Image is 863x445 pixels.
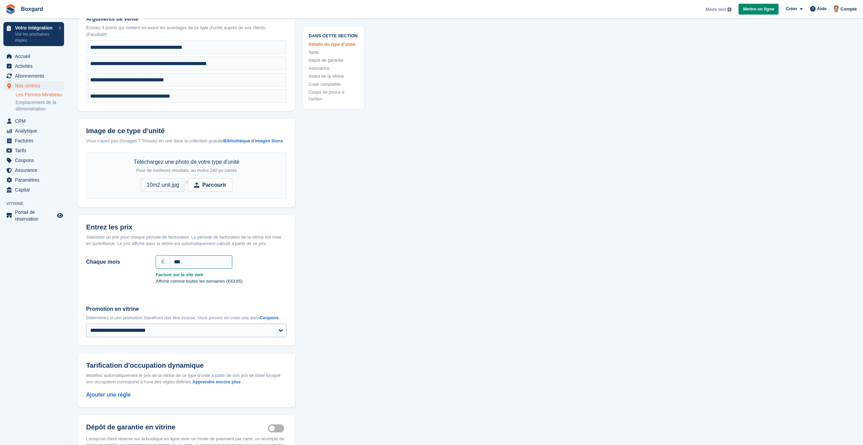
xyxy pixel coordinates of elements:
[739,4,779,15] a: Mettre en ligne
[141,178,185,192] span: 10m2 unit.jpg
[15,71,56,81] span: Abonnements
[786,5,797,12] span: Créer
[743,6,774,13] span: Mettre en ligne
[3,156,64,165] a: menu
[3,209,64,222] a: menu
[15,31,55,43] p: Voir les prochaines étapes
[5,4,16,14] img: stora-icon-8386f47178a22dfd0bd8f6a31ec36ba5ce8667c1dd55bd0f319d3a0aa187defe.svg
[3,52,64,61] a: menu
[134,158,239,174] div: Téléchargez une photo de votre type d'unité
[86,392,131,398] a: Ajouter une règle
[15,25,55,30] p: Votre intégration
[3,136,64,145] a: menu
[86,372,287,385] div: Modifiez automatiquement le prix de la vitrine de ce type d'unité à partir de son prix de base lo...
[192,379,240,384] a: Apprendre encore plus
[18,3,46,15] a: Boxgard
[16,92,64,98] a: Les Pennes-Mirabeau
[309,57,359,64] a: Dépôt de garantie
[86,223,133,231] span: Entrez les prix
[15,81,56,90] span: Nos centres
[309,81,359,87] a: Code comptable
[841,6,857,13] span: Compte
[202,181,226,189] strong: Parcourir
[15,116,56,126] span: CRM
[136,168,237,173] span: Pour de meilleurs résultats, au moins 240 px carrés
[15,175,56,185] span: Paramètres
[56,211,64,220] a: Boutique d'aperçu
[15,156,56,165] span: Coupons
[3,116,64,126] a: menu
[817,5,826,12] span: Aide
[86,423,268,431] h2: Dépôt de garantie en vitrine
[15,146,56,155] span: Tarifs
[86,138,287,144] div: Vous n'avez pas d'images ? Trouvez-en une dans la collection gratuite .
[309,49,359,56] a: Tarifs
[15,185,56,195] span: Capital
[16,99,64,112] a: Emplacement de la démonstration
[309,41,359,48] a: Détails du type d'unité
[15,165,56,175] span: Assurance
[141,178,232,192] input: Parcourir 10m2 unit.jpg
[86,24,287,38] p: Écrivez 4 points qui mettent en avant les avantages de ce type d'unité auprès de vos clients. (Fa...
[309,73,359,80] a: Statut de la vitrine
[727,7,731,12] img: icon-info-grey-7440780725fd019a000dd9b08b2336e03edf1995a4989e88bcd33f0948082b44.svg
[86,315,287,321] p: Déterminez si une promotion Storefront doit être incluse. Vous pouvez en créer une dans .
[6,200,67,207] span: Vitrine
[309,89,359,102] a: Coups de pouce à l'action
[260,315,279,320] a: Coupons
[268,428,287,429] label: Security deposit on
[833,5,840,12] img: Alban Mackay
[3,61,64,71] a: menu
[3,71,64,81] a: menu
[86,258,148,266] label: Chaque mois
[223,138,283,143] a: Bibliothèque d'images Stora
[3,126,64,136] a: menu
[15,52,56,61] span: Accueil
[3,146,64,155] a: menu
[86,15,287,23] label: Arguments de vente
[3,185,64,195] a: menu
[3,165,64,175] a: menu
[3,81,64,90] a: menu
[309,65,359,72] a: Assurance
[156,271,287,278] strong: Facturé sur le site web
[86,127,287,135] label: Image de ce type d'unité
[86,305,287,313] label: Promotion en vitrine
[156,278,287,285] p: Affiché comme toutes les semaines (€43,85)
[3,22,64,46] a: Votre intégration Voir les prochaines étapes
[15,209,56,222] span: Portail de réservation
[15,61,56,71] span: Activités
[309,32,359,38] span: Dans cette section
[3,175,64,185] a: menu
[86,234,287,247] div: Saisissez un prix pour chaque période de facturation. La période de facturation de la vitrine est...
[15,126,56,136] span: Analytique
[706,6,726,13] span: Mode test
[86,362,204,369] span: Tarification d'occupation dynamique
[15,136,56,145] span: Factures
